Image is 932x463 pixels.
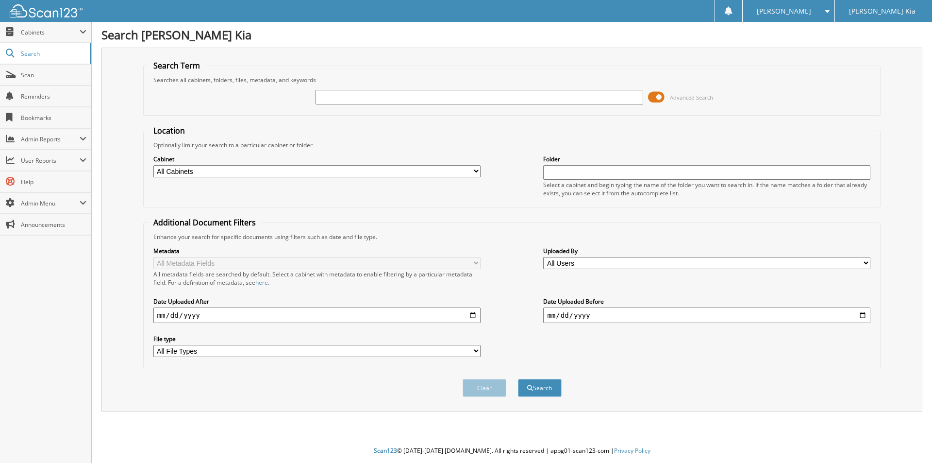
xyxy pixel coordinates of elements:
div: Select a cabinet and begin typing the name of the folder you want to search in. If the name match... [543,181,870,197]
button: Clear [463,379,506,397]
span: User Reports [21,156,80,165]
span: Admin Reports [21,135,80,143]
span: [PERSON_NAME] Kia [849,8,915,14]
label: Cabinet [153,155,481,163]
span: Admin Menu [21,199,80,207]
span: Scan [21,71,86,79]
div: Optionally limit your search to a particular cabinet or folder [149,141,876,149]
div: © [DATE]-[DATE] [DOMAIN_NAME]. All rights reserved | appg01-scan123-com | [92,439,932,463]
span: Advanced Search [670,94,713,101]
span: Bookmarks [21,114,86,122]
legend: Location [149,125,190,136]
input: end [543,308,870,323]
span: Announcements [21,221,86,229]
label: Folder [543,155,870,163]
button: Search [518,379,562,397]
span: Help [21,178,86,186]
a: here [255,278,268,287]
label: Date Uploaded Before [543,297,870,306]
span: Scan123 [374,446,397,455]
legend: Additional Document Filters [149,217,261,228]
label: Uploaded By [543,247,870,255]
span: Search [21,50,85,58]
span: Reminders [21,92,86,101]
span: Cabinets [21,28,80,36]
legend: Search Term [149,60,205,71]
div: Searches all cabinets, folders, files, metadata, and keywords [149,76,876,84]
label: File type [153,335,481,343]
img: scan123-logo-white.svg [10,4,83,17]
div: Enhance your search for specific documents using filters such as date and file type. [149,233,876,241]
a: Privacy Policy [614,446,650,455]
label: Metadata [153,247,481,255]
input: start [153,308,481,323]
div: All metadata fields are searched by default. Select a cabinet with metadata to enable filtering b... [153,270,481,287]
label: Date Uploaded After [153,297,481,306]
h1: Search [PERSON_NAME] Kia [101,27,922,43]
span: [PERSON_NAME] [757,8,811,14]
iframe: Chat Widget [883,416,932,463]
